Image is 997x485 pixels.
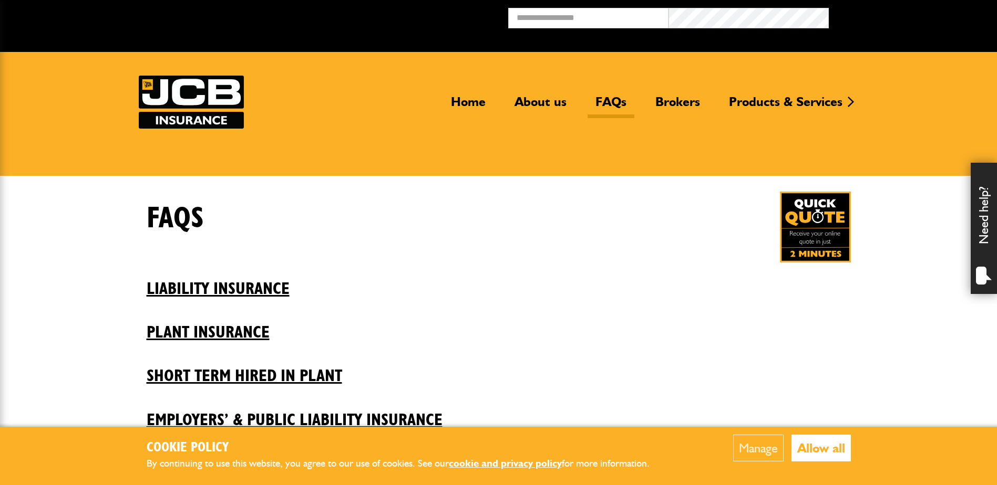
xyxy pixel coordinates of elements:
[147,440,667,456] h2: Cookie Policy
[792,435,851,461] button: Allow all
[780,192,851,262] a: Get your insurance quote in just 2-minutes
[147,350,851,386] a: Short Term Hired In Plant
[449,457,562,469] a: cookie and privacy policy
[139,76,244,129] img: JCB Insurance Services logo
[507,94,574,118] a: About us
[147,394,851,430] a: Employers’ & Public Liability Insurance
[147,201,204,236] h1: FAQs
[780,192,851,262] img: Quick Quote
[647,94,708,118] a: Brokers
[139,76,244,129] a: JCB Insurance Services
[829,8,989,24] button: Broker Login
[733,435,784,461] button: Manage
[147,307,851,342] a: Plant insurance
[147,263,851,299] a: Liability insurance
[147,456,667,472] p: By continuing to use this website, you agree to our use of cookies. See our for more information.
[443,94,494,118] a: Home
[971,163,997,294] div: Need help?
[721,94,850,118] a: Products & Services
[588,94,634,118] a: FAQs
